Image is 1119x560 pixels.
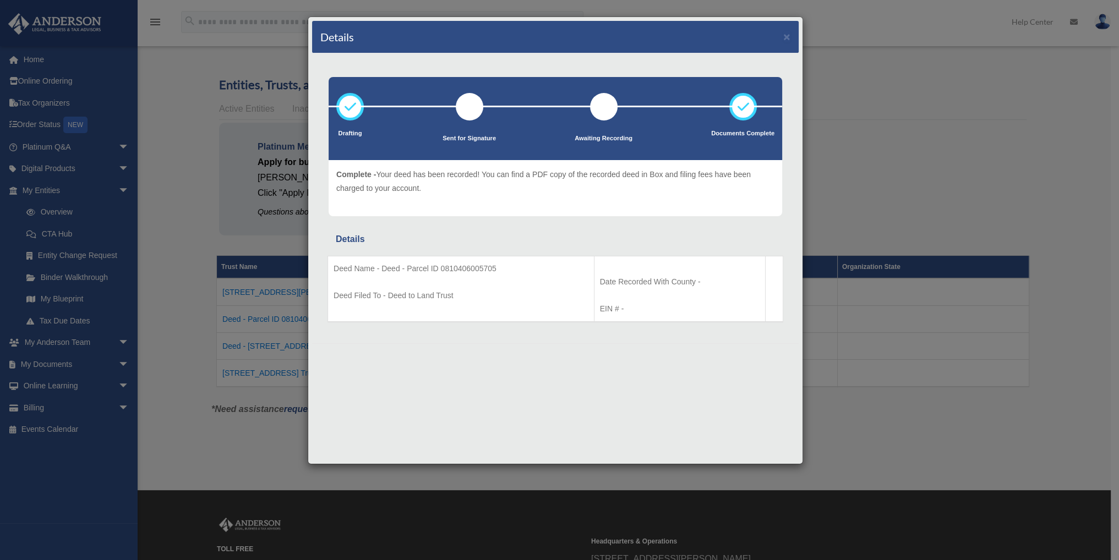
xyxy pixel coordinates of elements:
[336,168,774,195] p: Your deed has been recorded! You can find a PDF copy of the recorded deed in Box and filing fees ...
[600,275,760,289] p: Date Recorded With County -
[336,232,775,247] div: Details
[600,302,760,316] p: EIN # -
[443,133,496,144] p: Sent for Signature
[783,31,790,42] button: ×
[336,128,364,139] p: Drafting
[575,133,632,144] p: Awaiting Recording
[334,289,588,303] p: Deed Filed To - Deed to Land Trust
[711,128,774,139] p: Documents Complete
[336,170,376,179] span: Complete -
[320,29,354,45] h4: Details
[334,262,588,276] p: Deed Name - Deed - Parcel ID 0810406005705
